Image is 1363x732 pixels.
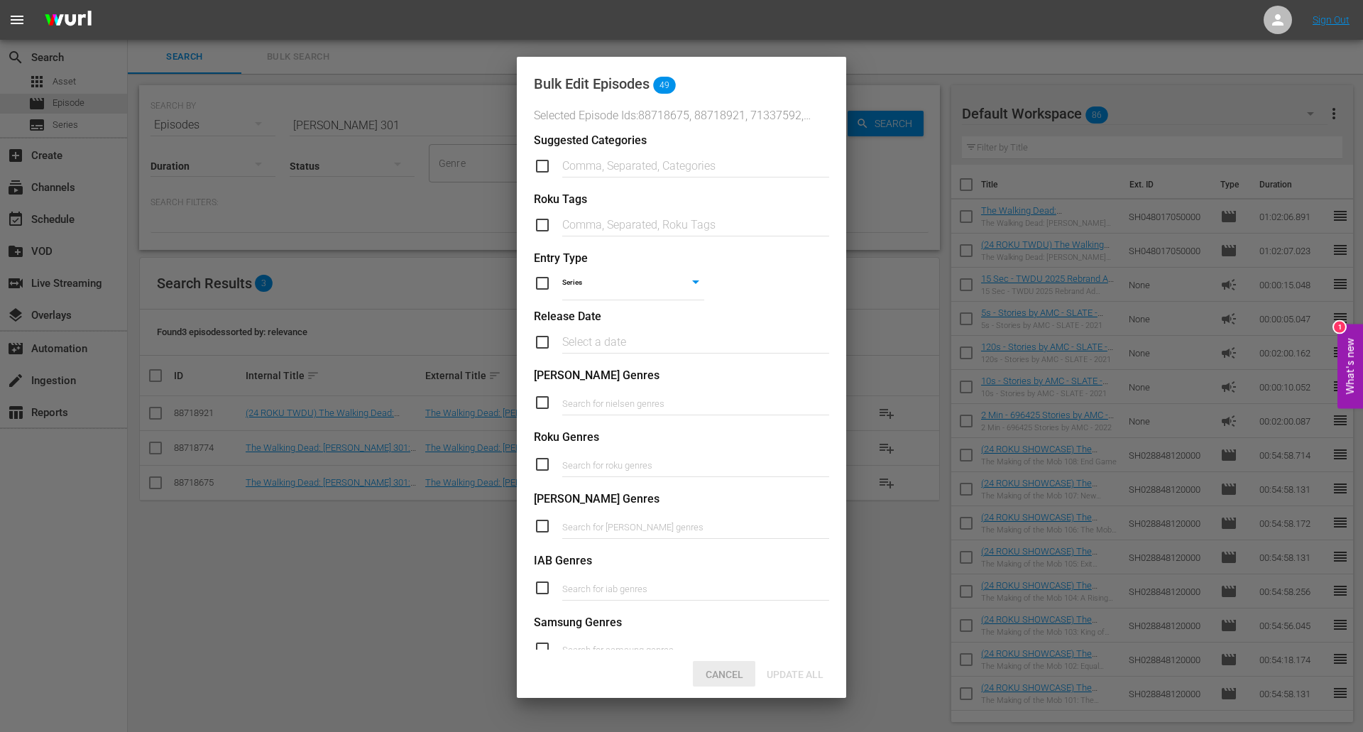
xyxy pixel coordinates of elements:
[534,491,829,508] div: [PERSON_NAME] Genres
[534,108,829,124] span: Selected Episode Ids: 88718675, 88718921, 71337592, 71337564, 71337561, 71337557, 71337555, 71337...
[755,669,835,680] span: Update All
[34,4,102,37] img: ans4CAIJ8jUAAAAAAAAAAAAAAAAAAAAAAAAgQb4GAAAAAAAAAAAAAAAAAAAAAAAAJMjXAAAAAAAAAAAAAAAAAAAAAAAAgAT5G...
[755,661,835,687] button: Update All
[562,274,704,292] div: Series
[693,661,755,687] button: Cancel
[534,251,829,267] div: Entry Type
[534,430,829,446] div: Roku Genres
[534,75,650,92] div: Bulk Edit Episodes
[1313,14,1350,26] a: Sign Out
[1334,321,1345,332] div: 1
[534,309,829,325] div: Release Date
[534,192,829,208] div: Roku Tags
[534,368,829,384] div: [PERSON_NAME] Genres
[534,615,829,631] div: Samsung Genres
[9,11,26,28] span: menu
[534,133,829,149] div: Suggested Categories
[534,553,829,569] div: IAB Genres
[1337,324,1363,408] button: Open Feedback Widget
[653,77,676,94] span: 49
[694,669,755,680] span: Cancel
